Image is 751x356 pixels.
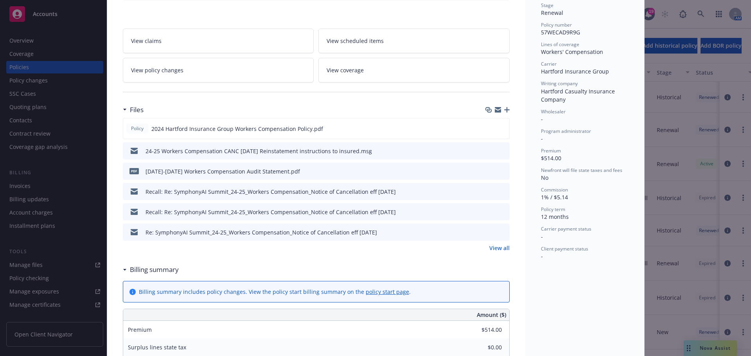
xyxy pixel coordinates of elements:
[146,228,377,236] div: Re: SymphonyAI Summit_24-25_Workers Compensation_Notice of Cancellation eff [DATE]
[499,147,507,155] button: preview file
[487,228,493,236] button: download file
[499,208,507,216] button: preview file
[139,288,411,296] div: Billing summary includes policy changes. View the policy start billing summary on the .
[541,147,561,154] span: Premium
[477,311,506,319] span: Amount ($)
[146,188,396,196] div: Recall: Re: SymphonyAI Summit_24-25_Workers Compensation_Notice of Cancellation eff [DATE]
[129,125,145,132] span: Policy
[541,252,543,260] span: -
[541,48,629,56] div: Workers' Compensation
[499,125,506,133] button: preview file
[130,105,144,115] h3: Files
[130,265,179,275] h3: Billing summary
[123,29,314,53] a: View claims
[541,68,609,75] span: Hartford Insurance Group
[128,326,152,333] span: Premium
[541,61,557,67] span: Carrier
[541,9,563,16] span: Renewal
[541,108,566,115] span: Wholesaler
[541,186,568,193] span: Commission
[366,288,409,295] a: policy start page
[123,105,144,115] div: Files
[151,125,323,133] span: 2024 Hartford Insurance Group Workers Compensation Policy.pdf
[541,154,561,162] span: $514.00
[318,29,510,53] a: View scheduled items
[487,125,493,133] button: download file
[318,58,510,82] a: View coverage
[146,147,372,155] div: 24-25 Workers Compensation CANC [DATE] Reinstatement instructions to insured.msg
[541,206,565,213] span: Policy term
[541,2,553,9] span: Stage
[487,188,493,196] button: download file
[146,167,300,175] div: [DATE]-[DATE] Workers Compensation Audit Statement.pdf
[129,168,139,174] span: pdf
[131,37,162,45] span: View claims
[146,208,396,216] div: Recall: Re: SymphonyAI Summit_24-25_Workers Compensation_Notice of Cancellation eff [DATE]
[541,225,591,232] span: Carrier payment status
[541,213,569,220] span: 12 months
[499,228,507,236] button: preview file
[456,324,507,336] input: 0.00
[541,21,572,28] span: Policy number
[456,342,507,353] input: 0.00
[541,115,543,123] span: -
[541,174,548,181] span: No
[541,233,543,240] span: -
[128,343,186,351] span: Surplus lines state tax
[499,188,507,196] button: preview file
[487,167,493,175] button: download file
[541,80,578,87] span: Writing company
[541,128,591,134] span: Program administrator
[131,66,183,74] span: View policy changes
[541,167,622,174] span: Newfront will file state taxes and fees
[487,208,493,216] button: download file
[123,58,314,82] a: View policy changes
[541,41,579,48] span: Lines of coverage
[327,37,384,45] span: View scheduled items
[541,245,588,252] span: Client payment status
[541,193,568,201] span: 1% / $5.14
[487,147,493,155] button: download file
[541,135,543,142] span: -
[123,265,179,275] div: Billing summary
[327,66,364,74] span: View coverage
[499,167,507,175] button: preview file
[541,29,580,36] span: 57WECAD9R9G
[489,244,510,252] a: View all
[541,88,616,103] span: Hartford Casualty Insurance Company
